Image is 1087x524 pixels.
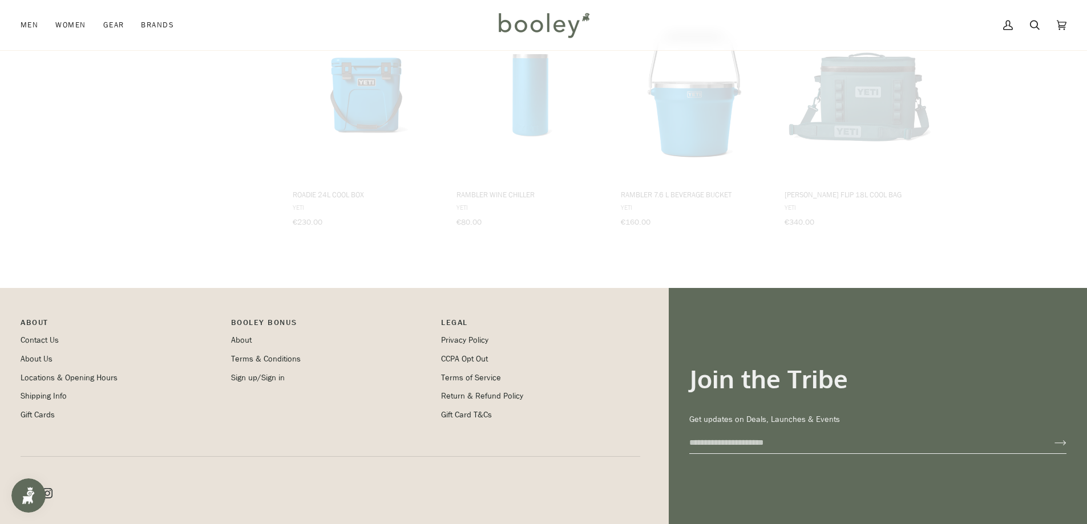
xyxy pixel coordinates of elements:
[21,316,220,334] p: Pipeline_Footer Main
[441,316,640,334] p: Pipeline_Footer Sub
[21,335,59,346] a: Contact Us
[494,9,593,42] img: Booley
[231,372,285,383] a: Sign up/Sign in
[21,372,118,383] a: Locations & Opening Hours
[141,19,174,31] span: Brands
[441,391,523,401] a: Return & Refund Policy
[21,391,67,401] a: Shipping Info
[441,409,492,420] a: Gift Card T&Cs
[689,363,1066,395] h3: Join the Tribe
[441,335,488,346] a: Privacy Policy
[1036,434,1066,452] button: Join
[689,432,1036,453] input: your-email@example.com
[21,19,38,31] span: Men
[55,19,86,31] span: Women
[21,409,55,420] a: Gift Cards
[231,316,430,334] p: Booley Bonus
[689,413,1066,426] p: Get updates on Deals, Launches & Events
[231,335,252,346] a: About
[103,19,124,31] span: Gear
[441,354,488,364] a: CCPA Opt Out
[231,354,301,364] a: Terms & Conditions
[441,372,501,383] a: Terms of Service
[11,478,46,513] iframe: Button to open loyalty program pop-up
[21,354,52,364] a: About Us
